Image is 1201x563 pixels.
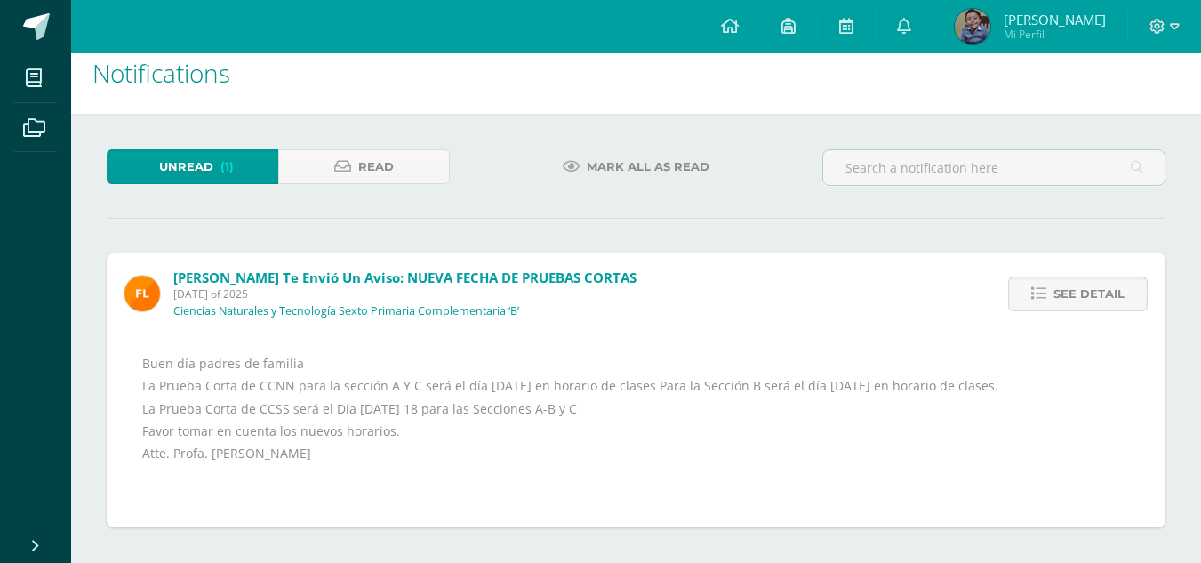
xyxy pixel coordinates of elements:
[540,149,732,184] a: Mark all as read
[159,150,213,183] span: Unread
[1004,11,1106,28] span: [PERSON_NAME]
[124,276,160,311] img: 00e92e5268842a5da8ad8efe5964f981.png
[173,286,637,302] span: [DATE] of 2025
[92,56,230,90] span: Notifications
[955,9,990,44] img: 26ce65ad1f410460aa3fa8a3fc3dd774.png
[1004,27,1106,42] span: Mi Perfil
[1053,277,1125,310] span: See detail
[587,150,709,183] span: Mark all as read
[173,304,519,318] p: Ciencias Naturales y Tecnología Sexto Primaria Complementaria ‘B’
[142,352,1130,509] div: Buen día padres de familia La Prueba Corta de CCNN para la sección A Y C será el día [DATE] en ho...
[220,150,234,183] span: (1)
[278,149,450,184] a: Read
[358,150,394,183] span: Read
[173,269,637,286] span: [PERSON_NAME] te envió un aviso: NUEVA FECHA DE PRUEBAS CORTAS
[823,150,1165,185] input: Search a notification here
[107,149,278,184] a: Unread(1)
